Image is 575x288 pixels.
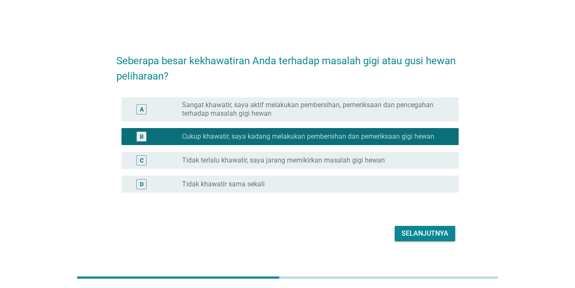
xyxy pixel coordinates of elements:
[182,180,265,188] label: Tidak khawatir sama sekali
[182,101,445,118] label: Sangat khawatir, saya aktif melakukan pembersihan, pemeriksaan dan pencegahan terhadap masalah gi...
[182,156,385,165] label: Tidak terlalu khawatir, saya jarang memikirkan masalah gigi hewan
[402,228,448,239] div: Selanjutnya
[182,132,434,141] label: Cukup khawatir, saya kadang melakukan pembersihan dan pemeriksaan gigi hewan
[140,156,144,165] div: C
[395,226,455,241] button: Selanjutnya
[140,105,144,114] div: A
[140,132,144,141] div: B
[116,45,459,84] h2: Seberapa besar kekhawatiran Anda terhadap masalah gigi atau gusi hewan peliharaan?
[140,180,144,188] div: D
